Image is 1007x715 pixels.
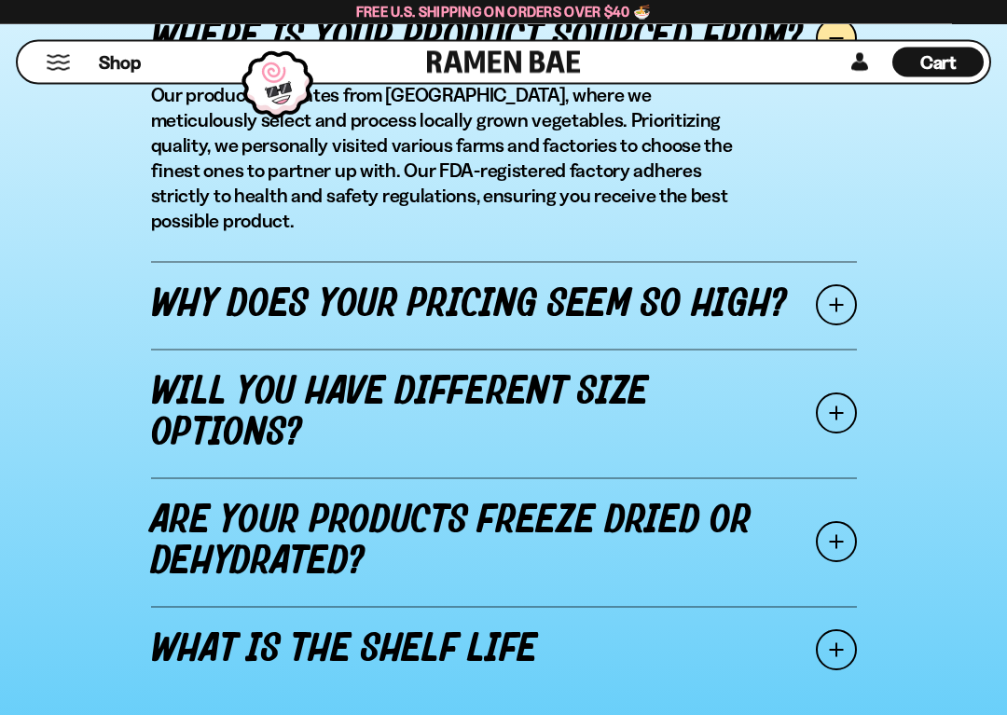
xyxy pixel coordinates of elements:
[151,607,857,694] a: What is the shelf life
[46,55,71,71] button: Mobile Menu Trigger
[99,50,141,76] span: Shop
[151,83,751,234] p: Our product originates from [GEOGRAPHIC_DATA], where we meticulously select and process locally g...
[920,51,957,74] span: Cart
[151,478,857,607] a: Are your products freeze dried or dehydrated?
[151,350,857,478] a: Will you have different size options?
[892,42,984,83] div: Cart
[99,48,141,77] a: Shop
[151,262,857,350] a: Why does your pricing seem so high?
[356,3,652,21] span: Free U.S. Shipping on Orders over $40 🍜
